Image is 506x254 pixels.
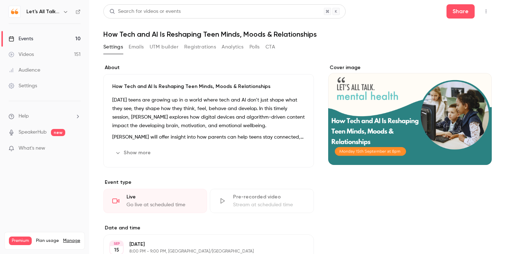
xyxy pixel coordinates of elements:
button: Polls [249,41,260,53]
h6: Let's All Talk Mental Health [26,8,60,15]
li: help-dropdown-opener [9,113,81,120]
div: Search for videos or events [109,8,181,15]
p: [DATE] [129,241,276,248]
img: Let's All Talk Mental Health [9,6,20,17]
section: Cover image [328,64,492,165]
a: Manage [63,238,80,244]
button: Settings [103,41,123,53]
iframe: Noticeable Trigger [72,145,81,152]
h1: How Tech and AI Is Reshaping Teen Minds, Moods & Relationships [103,30,492,38]
div: Pre-recorded video [233,193,305,201]
label: Cover image [328,64,492,71]
div: SEP [110,241,123,246]
div: Live [127,193,198,201]
span: Premium [9,237,32,245]
p: Event type [103,179,314,186]
p: How Tech and AI Is Reshaping Teen Minds, Moods & Relationships [112,83,305,90]
label: About [103,64,314,71]
div: Stream at scheduled time [233,201,305,208]
button: CTA [265,41,275,53]
button: Registrations [184,41,216,53]
div: Settings [9,82,37,89]
span: What's new [19,145,45,152]
div: Events [9,35,33,42]
a: SpeakerHub [19,129,47,136]
span: new [51,129,65,136]
span: Help [19,113,29,120]
button: Emails [129,41,144,53]
button: Share [446,4,475,19]
p: [PERSON_NAME] will offer insight into how parents can help teens stay connected, think critically... [112,133,305,141]
button: UTM builder [150,41,179,53]
div: Audience [9,67,40,74]
p: [DATE] teens are growing up in a world where tech and AI don’t just shape what they see, they sha... [112,96,305,130]
div: LiveGo live at scheduled time [103,189,207,213]
button: Analytics [222,41,244,53]
button: Show more [112,147,155,159]
div: Videos [9,51,34,58]
span: Plan usage [36,238,59,244]
div: Pre-recorded videoStream at scheduled time [210,189,314,213]
p: 15 [114,247,119,254]
div: Go live at scheduled time [127,201,198,208]
label: Date and time [103,224,314,232]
